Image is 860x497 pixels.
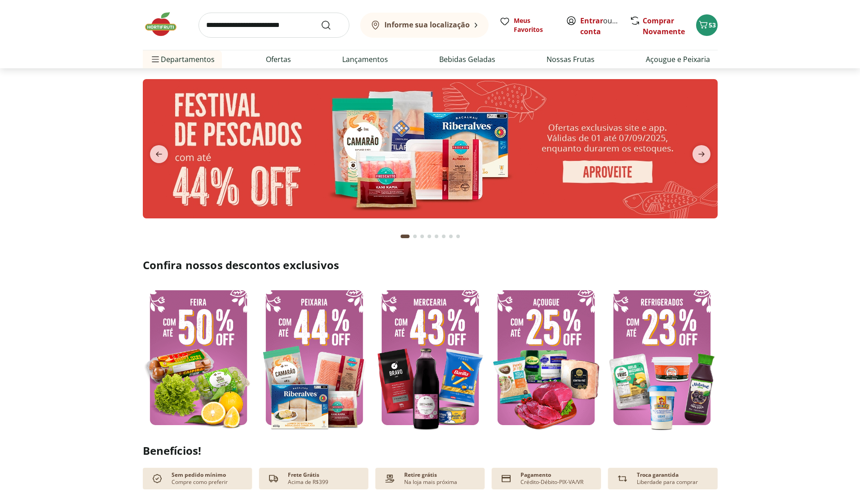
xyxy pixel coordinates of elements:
[615,471,630,486] img: Devolução
[547,54,595,65] a: Nossas Frutas
[342,54,388,65] a: Lançamentos
[499,16,555,34] a: Meus Favoritos
[580,16,630,36] a: Criar conta
[433,226,440,247] button: Go to page 5 from fs-carousel
[520,471,551,479] p: Pagamento
[637,479,698,486] p: Liberdade para comprar
[150,49,161,70] button: Menu
[143,444,718,457] h2: Benefícios!
[520,479,583,486] p: Crédito-Débito-PIX-VA/VR
[143,258,718,272] h2: Confira nossos descontos exclusivos
[399,226,411,247] button: Current page from fs-carousel
[580,15,620,37] span: ou
[440,226,447,247] button: Go to page 6 from fs-carousel
[685,145,718,163] button: next
[384,20,470,30] b: Informe sua localização
[499,471,513,486] img: card
[490,283,602,432] img: açougue
[419,226,426,247] button: Go to page 3 from fs-carousel
[266,471,281,486] img: truck
[709,21,716,29] span: 53
[404,479,457,486] p: Na loja mais próxima
[259,283,370,432] img: pescados
[266,54,291,65] a: Ofertas
[150,471,164,486] img: check
[643,16,685,36] a: Comprar Novamente
[172,479,228,486] p: Compre como preferir
[696,14,718,36] button: Carrinho
[143,145,175,163] button: previous
[150,49,215,70] span: Departamentos
[360,13,489,38] button: Informe sua localização
[637,471,679,479] p: Troca garantida
[439,54,495,65] a: Bebidas Geladas
[447,226,454,247] button: Go to page 7 from fs-carousel
[375,283,486,432] img: mercearia
[172,471,226,479] p: Sem pedido mínimo
[383,471,397,486] img: payment
[143,11,188,38] img: Hortifruti
[288,471,319,479] p: Frete Grátis
[143,283,254,432] img: feira
[321,20,342,31] button: Submit Search
[580,16,603,26] a: Entrar
[606,283,718,432] img: resfriados
[454,226,462,247] button: Go to page 8 from fs-carousel
[288,479,328,486] p: Acima de R$399
[198,13,349,38] input: search
[143,79,718,218] img: pescados
[514,16,555,34] span: Meus Favoritos
[646,54,710,65] a: Açougue e Peixaria
[411,226,419,247] button: Go to page 2 from fs-carousel
[404,471,437,479] p: Retire grátis
[426,226,433,247] button: Go to page 4 from fs-carousel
